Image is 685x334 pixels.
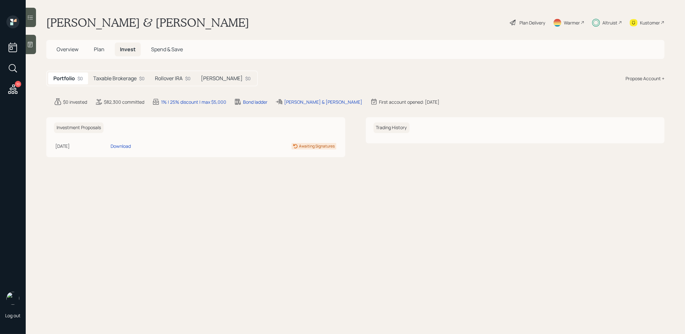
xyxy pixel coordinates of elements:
div: 1% | 25% discount | max $5,000 [161,99,226,105]
div: $0 invested [63,99,87,105]
div: $82,300 committed [104,99,144,105]
h6: Investment Proposals [54,122,104,133]
div: 10 [15,81,21,87]
div: $0 [185,75,191,82]
div: Plan Delivery [519,19,545,26]
div: Altruist [602,19,617,26]
div: Warmer [564,19,580,26]
h1: [PERSON_NAME] & [PERSON_NAME] [46,15,249,30]
div: First account opened: [DATE] [379,99,439,105]
div: [DATE] [55,143,108,149]
div: Awaiting Signatures [299,143,335,149]
span: Plan [94,46,104,53]
div: $0 [245,75,251,82]
div: Propose Account + [626,75,664,82]
h5: [PERSON_NAME] [201,75,243,81]
div: Download [111,143,131,149]
span: Overview [57,46,78,53]
div: $0 [139,75,145,82]
div: $0 [77,75,83,82]
span: Spend & Save [151,46,183,53]
div: Log out [5,312,21,319]
h5: Portfolio [53,75,75,81]
h5: Rollover IRA [155,75,183,81]
div: Kustomer [640,19,660,26]
h5: Taxable Brokerage [93,75,137,81]
img: treva-nostdahl-headshot.png [6,292,19,305]
div: Bond ladder [243,99,267,105]
span: Invest [120,46,136,53]
div: [PERSON_NAME] & [PERSON_NAME] [284,99,362,105]
h6: Trading History [374,122,410,133]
